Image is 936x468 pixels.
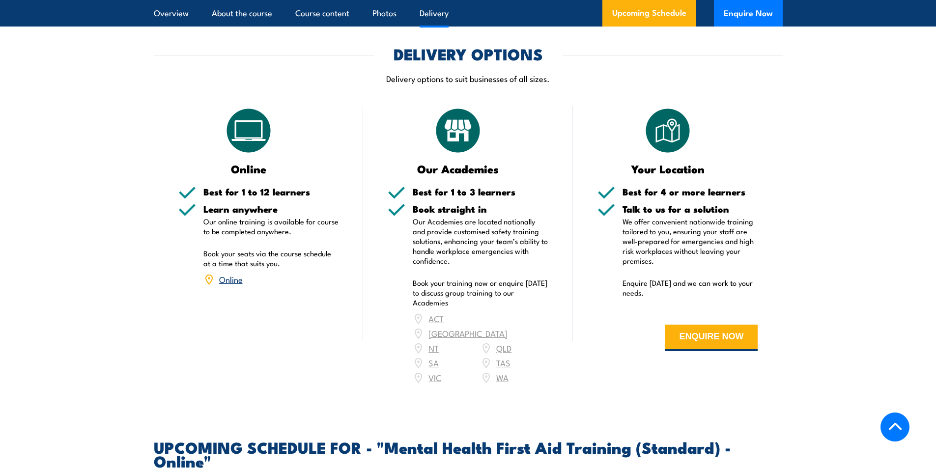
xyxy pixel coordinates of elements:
p: Enquire [DATE] and we can work to your needs. [623,278,758,298]
h5: Learn anywhere [203,204,339,214]
h5: Talk to us for a solution [623,204,758,214]
h3: Online [178,163,319,174]
h5: Book straight in [413,204,548,214]
h5: Best for 1 to 3 learners [413,187,548,196]
p: Book your seats via the course schedule at a time that suits you. [203,248,339,268]
h5: Best for 1 to 12 learners [203,187,339,196]
button: ENQUIRE NOW [665,325,758,351]
p: We offer convenient nationwide training tailored to you, ensuring your staff are well-prepared fo... [623,217,758,266]
p: Our Academies are located nationally and provide customised safety training solutions, enhancing ... [413,217,548,266]
p: Delivery options to suit businesses of all sizes. [154,73,783,84]
p: Our online training is available for course to be completed anywhere. [203,217,339,236]
h2: DELIVERY OPTIONS [394,47,543,60]
h2: UPCOMING SCHEDULE FOR - "Mental Health First Aid Training (Standard) - Online" [154,440,783,468]
a: Online [219,273,243,285]
p: Book your training now or enquire [DATE] to discuss group training to our Academies [413,278,548,307]
h3: Our Academies [388,163,529,174]
h3: Your Location [597,163,738,174]
h5: Best for 4 or more learners [623,187,758,196]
